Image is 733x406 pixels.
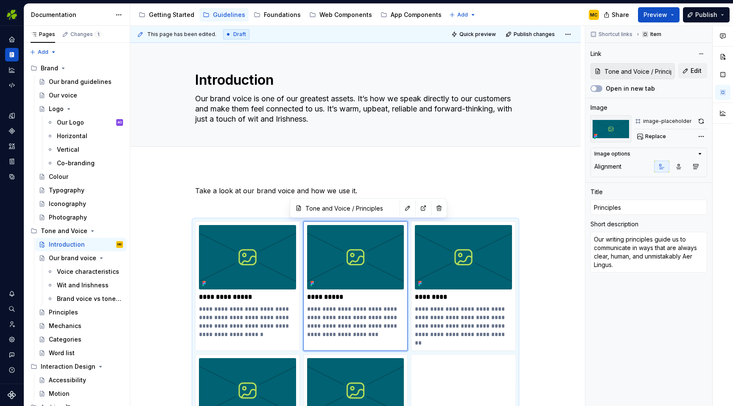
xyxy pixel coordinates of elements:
[193,70,514,90] textarea: Introduction
[31,31,55,38] div: Pages
[49,322,81,330] div: Mechanics
[503,28,559,40] button: Publish changes
[635,131,670,142] button: Replace
[377,8,445,22] a: App Components
[5,155,19,168] a: Storybook stories
[49,172,68,181] div: Colour
[43,116,126,129] a: Our LogoAO
[149,11,194,19] div: Getting Started
[57,159,95,167] div: Co-branding
[5,302,19,316] div: Search ⌘K
[41,362,95,371] div: Interaction Design
[49,78,112,86] div: Our brand guidelines
[49,349,75,357] div: Word list
[5,170,19,184] a: Data sources
[57,267,119,276] div: Voice characteristics
[645,133,666,140] span: Replace
[49,91,77,100] div: Our voice
[5,63,19,77] a: Analytics
[7,10,17,20] img: 56b5df98-d96d-4d7e-807c-0afdf3bdaefa.png
[5,109,19,122] a: Design tokens
[35,75,126,89] a: Our brand guidelines
[35,373,126,387] a: Accessibility
[590,200,707,215] input: Add title
[199,225,296,289] img: 5170ea50-2d36-48c1-bbe4-407814d9cf78.png
[459,31,496,38] span: Quick preview
[5,33,19,46] a: Home
[5,124,19,138] a: Components
[27,224,126,238] div: Tone and Voice
[588,28,636,40] button: Shortcut links
[70,31,101,38] div: Changes
[457,11,468,18] span: Add
[135,8,198,22] a: Getting Started
[35,238,126,251] a: IntroductionMC
[590,115,631,142] img: 5170ea50-2d36-48c1-bbe4-407814d9cf78.png
[57,295,121,303] div: Brand voice vs tone and voice
[5,317,19,331] a: Invite team
[5,333,19,346] a: Settings
[147,31,216,38] span: This page has been edited.
[264,11,301,19] div: Foundations
[691,67,702,75] span: Edit
[5,78,19,92] a: Code automation
[49,213,87,222] div: Photography
[35,184,126,197] a: Typography
[43,156,126,170] a: Co-branding
[213,11,245,19] div: Guidelines
[638,7,680,22] button: Preview
[8,391,16,399] svg: Supernova Logo
[57,132,87,140] div: Horizontal
[43,278,126,292] a: Wit and Irishness
[57,281,109,289] div: Wit and Irishness
[49,186,84,195] div: Typography
[27,360,126,373] div: Interaction Design
[5,139,19,153] a: Assets
[57,145,79,154] div: Vertical
[5,348,19,362] button: Contact support
[35,102,126,116] a: Logo
[41,227,87,235] div: Tone and Voice
[35,306,126,319] a: Principles
[35,170,126,184] a: Colour
[233,31,246,38] span: Draft
[49,335,81,344] div: Categories
[643,118,691,125] div: image-placeholder
[599,7,635,22] button: Share
[49,254,96,262] div: Our brand voice
[391,11,442,19] div: App Components
[35,346,126,360] a: Word list
[195,186,516,196] p: Take a look at our brand voice and how we use it.
[514,31,555,38] span: Publish changes
[43,129,126,143] a: Horizontal
[49,389,70,398] div: Motion
[590,188,603,196] div: Title
[594,150,703,157] button: Image options
[49,200,86,208] div: Iconography
[415,225,512,289] img: 5170ea50-2d36-48c1-bbe4-407814d9cf78.png
[35,89,126,102] a: Our voice
[590,103,607,112] div: Image
[678,63,707,78] button: Edit
[606,84,655,93] label: Open in new tab
[5,287,19,300] div: Notifications
[118,118,122,127] div: AO
[447,9,478,21] button: Add
[695,11,717,19] span: Publish
[643,11,667,19] span: Preview
[306,8,375,22] a: Web Components
[35,197,126,211] a: Iconography
[57,118,84,127] div: Our Logo
[38,49,48,56] span: Add
[5,48,19,61] a: Documentation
